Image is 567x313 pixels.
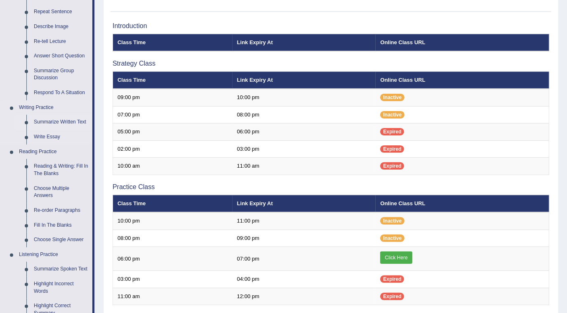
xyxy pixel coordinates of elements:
[113,71,233,89] th: Class Time
[113,140,233,158] td: 02:00 pm
[30,19,92,34] a: Describe Image
[30,262,92,277] a: Summarize Spoken Text
[233,271,376,288] td: 04:00 pm
[113,106,233,123] td: 07:00 pm
[15,145,92,159] a: Reading Practice
[380,251,412,264] a: Click Here
[233,195,376,212] th: Link Expiry At
[30,130,92,145] a: Write Essay
[113,195,233,212] th: Class Time
[233,247,376,271] td: 07:00 pm
[30,232,92,247] a: Choose Single Answer
[113,183,549,191] h3: Practice Class
[233,71,376,89] th: Link Expiry At
[113,34,233,51] th: Class Time
[113,271,233,288] td: 03:00 pm
[233,34,376,51] th: Link Expiry At
[233,106,376,123] td: 08:00 pm
[380,145,404,153] span: Expired
[113,123,233,141] td: 05:00 pm
[233,158,376,175] td: 11:00 am
[233,89,376,106] td: 10:00 pm
[380,235,405,242] span: Inactive
[30,181,92,203] a: Choose Multiple Answers
[113,212,233,230] td: 10:00 pm
[30,115,92,130] a: Summarize Written Text
[233,140,376,158] td: 03:00 pm
[233,212,376,230] td: 11:00 pm
[376,71,549,89] th: Online Class URL
[30,49,92,64] a: Answer Short Question
[30,64,92,85] a: Summarize Group Discussion
[380,293,404,300] span: Expired
[30,85,92,100] a: Respond To A Situation
[113,22,549,30] h3: Introduction
[15,100,92,115] a: Writing Practice
[113,158,233,175] td: 10:00 am
[233,230,376,247] td: 09:00 pm
[15,247,92,262] a: Listening Practice
[380,111,405,119] span: Inactive
[380,162,404,170] span: Expired
[376,195,549,212] th: Online Class URL
[380,94,405,101] span: Inactive
[30,34,92,49] a: Re-tell Lecture
[30,159,92,181] a: Reading & Writing: Fill In The Blanks
[380,275,404,283] span: Expired
[113,89,233,106] td: 09:00 pm
[233,288,376,305] td: 12:00 pm
[30,218,92,233] a: Fill In The Blanks
[30,5,92,19] a: Repeat Sentence
[380,217,405,225] span: Inactive
[113,230,233,247] td: 08:00 pm
[113,60,549,67] h3: Strategy Class
[113,288,233,305] td: 11:00 am
[380,128,404,135] span: Expired
[233,123,376,141] td: 06:00 pm
[30,277,92,299] a: Highlight Incorrect Words
[30,203,92,218] a: Re-order Paragraphs
[376,34,549,51] th: Online Class URL
[113,247,233,271] td: 06:00 pm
